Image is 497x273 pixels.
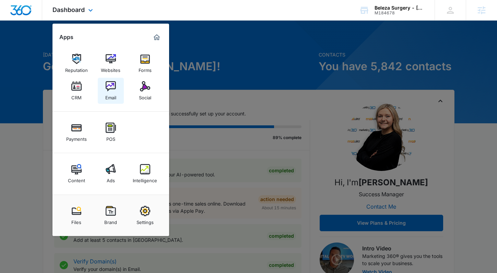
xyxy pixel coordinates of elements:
a: Settings [132,202,158,228]
a: Forms [132,50,158,76]
a: Reputation [63,50,90,76]
div: account id [375,11,425,15]
div: CRM [71,91,82,100]
a: Ads [98,161,124,187]
div: Ads [107,174,115,183]
a: Payments [63,119,90,145]
span: Dashboard [52,6,85,13]
a: Email [98,78,124,104]
div: Reputation [65,64,88,73]
div: Payments [66,133,87,142]
h2: Apps [59,34,73,40]
a: POS [98,119,124,145]
div: Social [139,91,151,100]
a: Marketing 360® Dashboard [151,32,162,43]
div: Brand [104,216,117,225]
div: Files [71,216,81,225]
a: CRM [63,78,90,104]
div: Forms [139,64,152,73]
div: Content [68,174,85,183]
a: Brand [98,202,124,228]
a: Social [132,78,158,104]
a: Content [63,161,90,187]
div: Intelligence [133,174,157,183]
div: POS [106,133,115,142]
div: account name [375,5,425,11]
a: Files [63,202,90,228]
a: Intelligence [132,161,158,187]
a: Websites [98,50,124,76]
div: Websites [101,64,120,73]
div: Settings [137,216,154,225]
div: Email [105,91,116,100]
